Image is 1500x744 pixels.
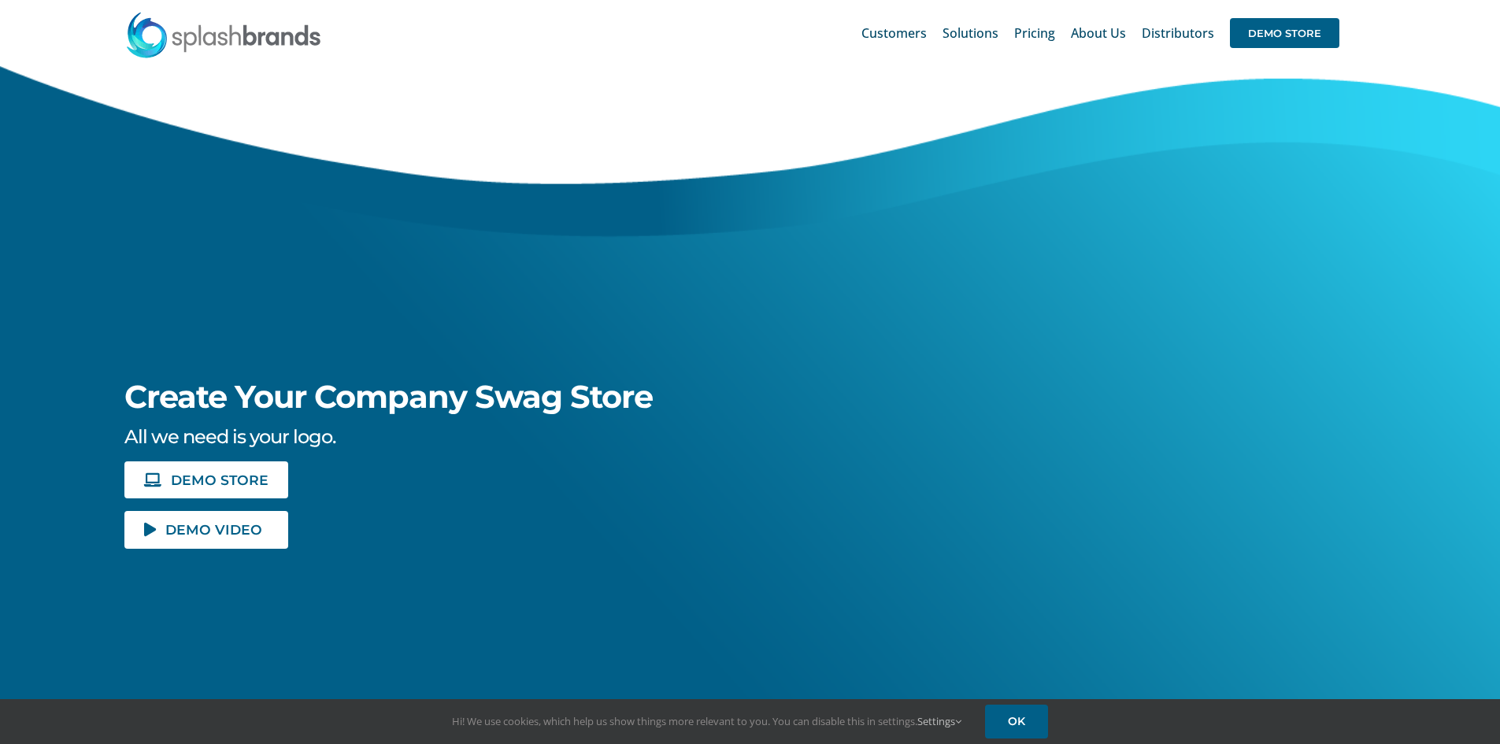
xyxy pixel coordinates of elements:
span: Solutions [943,27,998,39]
span: DEMO STORE [1230,18,1339,48]
span: All we need is your logo. [124,425,335,448]
span: DEMO VIDEO [165,523,262,536]
span: DEMO STORE [171,473,269,487]
a: Settings [917,714,961,728]
span: Hi! We use cookies, which help us show things more relevant to you. You can disable this in setti... [452,714,961,728]
span: Customers [861,27,927,39]
span: Distributors [1142,27,1214,39]
span: Pricing [1014,27,1055,39]
nav: Main Menu [861,8,1339,58]
a: DEMO STORE [1230,8,1339,58]
a: Distributors [1142,8,1214,58]
img: SplashBrands.com Logo [125,11,322,58]
a: Pricing [1014,8,1055,58]
span: About Us [1071,27,1126,39]
a: Customers [861,8,927,58]
span: Create Your Company Swag Store [124,377,653,416]
a: DEMO STORE [124,461,288,498]
a: OK [985,705,1048,738]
